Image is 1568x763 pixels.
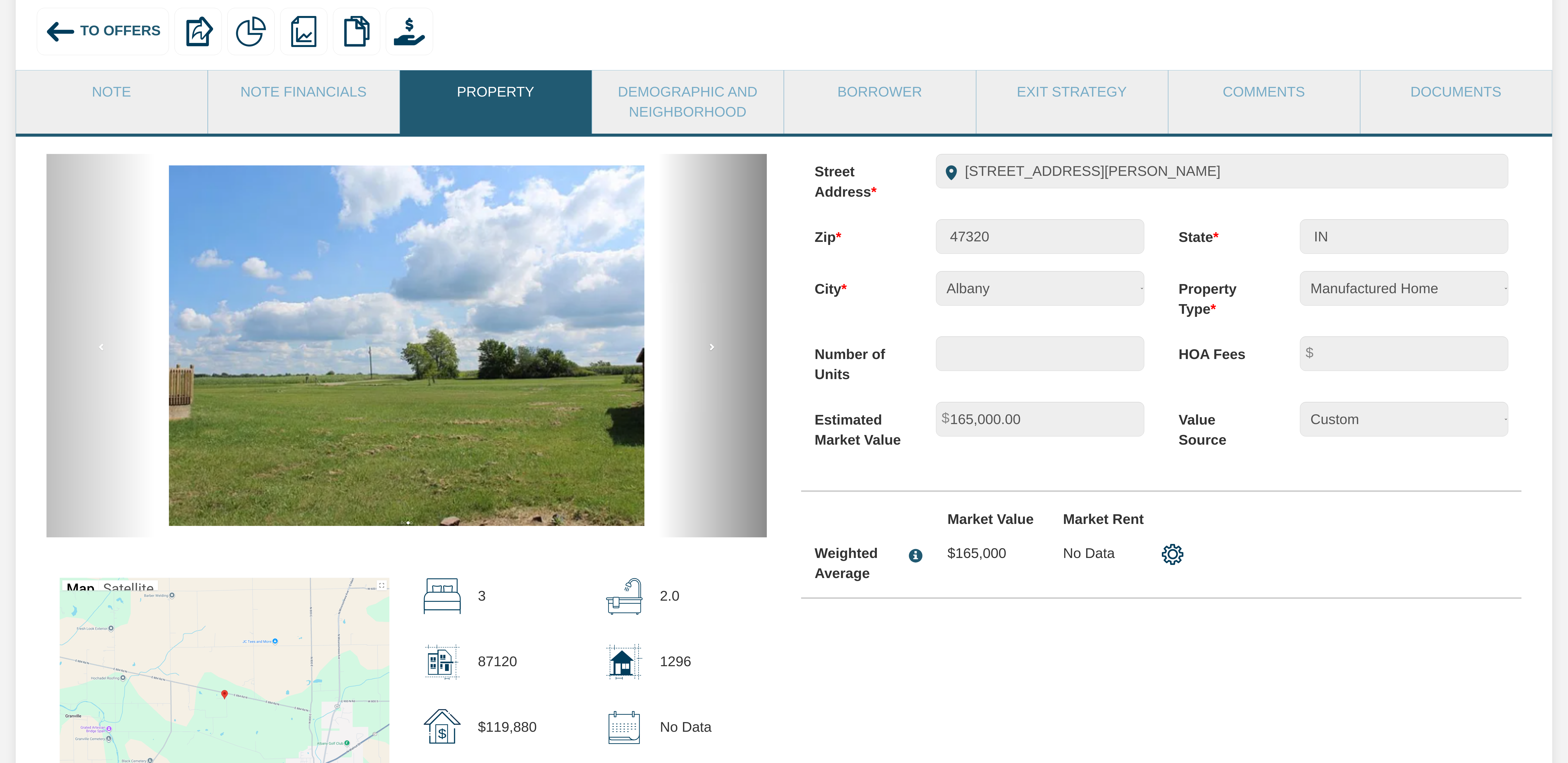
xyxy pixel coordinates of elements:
[930,509,1046,529] label: Market Value
[424,709,461,744] img: sold_price.svg
[797,336,919,385] label: Number of Units
[169,165,644,526] img: 570847
[424,644,461,680] img: lot_size.svg
[592,70,783,134] a: Demographic and Neighborhood
[288,16,319,47] img: reports.png
[341,16,372,47] img: copy.png
[606,644,643,680] img: home_size.svg
[221,690,228,699] div: Marker
[62,580,99,590] button: Show street map
[1161,219,1283,247] label: State
[377,580,387,590] button: Toggle fullscreen view
[784,70,975,114] a: Borrower
[797,154,919,202] label: Street Address
[606,709,643,746] img: sold_date.svg
[660,644,691,680] p: 1296
[183,16,213,47] img: export.svg
[660,709,712,745] p: No Data
[80,23,161,39] span: To Offers
[797,271,919,299] label: City
[1161,271,1283,319] label: Property Type
[1360,70,1551,114] a: Documents
[660,578,679,614] p: 2.0
[797,219,919,247] label: Zip
[1161,402,1283,450] label: Value Source
[1161,336,1283,364] label: HOA Fees
[1161,543,1184,566] img: settings.png
[478,578,486,614] p: 3
[478,644,517,680] p: 87120
[99,580,158,590] button: Show satellite imagery
[424,578,461,615] img: beds.svg
[947,543,1028,563] p: $165,000
[478,709,537,745] p: $119,880
[815,543,901,584] div: Weighted Average
[394,16,425,47] img: purchase_offer.png
[400,70,591,114] a: Property
[235,16,266,47] img: partial.png
[45,16,76,47] img: back_arrow_left_icon.svg
[606,578,643,615] img: bath.svg
[16,70,207,114] a: Note
[797,402,919,450] label: Estimated Market Value
[208,70,399,114] a: Note Financials
[1063,543,1144,563] p: No Data
[1168,70,1359,114] a: Comments
[1046,509,1161,529] label: Market Rent
[976,70,1167,114] a: Exit Strategy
